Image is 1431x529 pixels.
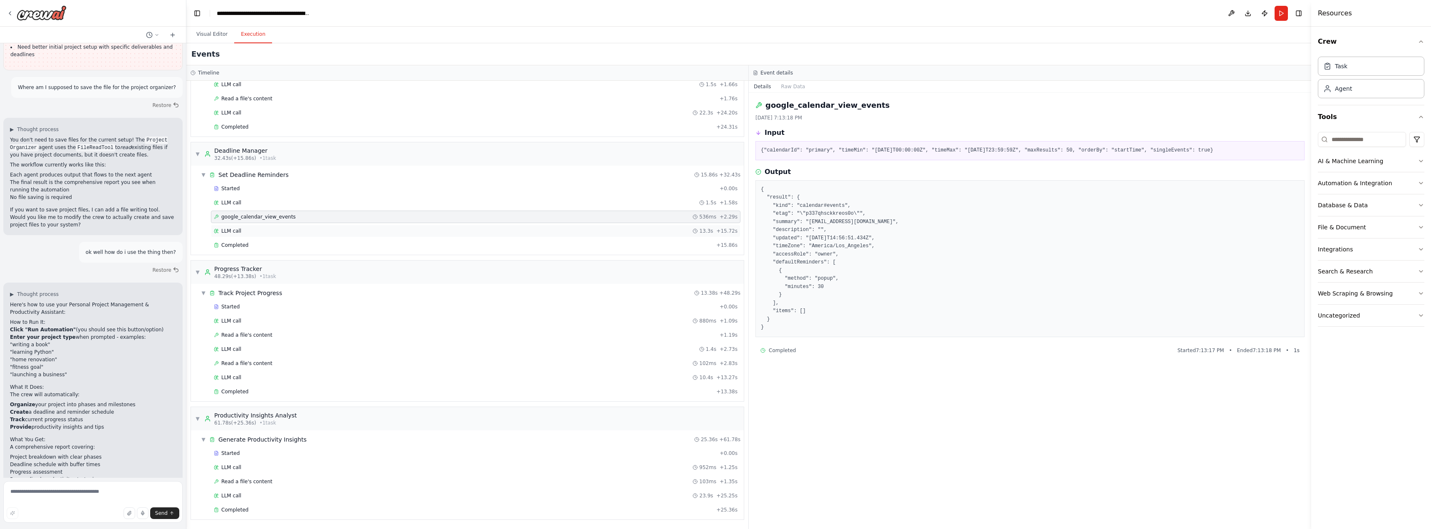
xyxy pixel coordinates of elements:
nav: breadcrumb [217,9,310,17]
button: AI & Machine Learning [1318,150,1424,172]
li: a deadline and reminder schedule [10,408,176,416]
h3: Timeline [198,70,219,76]
li: "home renovation" [10,356,176,363]
img: Logo [17,5,67,20]
button: Restore [149,99,183,111]
button: ▶Thought process [10,291,59,298]
button: Visual Editor [190,26,234,43]
span: 23.9s [699,492,713,499]
span: + 2.29s [720,214,738,220]
div: Automation & Integration [1318,179,1392,187]
span: Read a file's content [221,95,272,102]
span: ▼ [195,415,200,422]
span: 13.38s [701,290,718,296]
span: LLM call [221,199,241,206]
button: Web Scraping & Browsing [1318,283,1424,304]
span: LLM call [221,81,241,88]
span: • [1229,347,1232,354]
span: Completed [769,347,796,354]
p: The crew will automatically: [10,391,176,398]
span: 952ms [699,464,716,471]
h2: How to Run It: [10,318,176,326]
span: 1.5s [706,199,716,206]
code: Project Organizer [10,137,168,151]
span: + 0.00s [720,450,738,457]
span: ▼ [195,269,200,276]
div: AI & Machine Learning [1318,157,1383,165]
span: Generate Productivity Insights [218,435,307,444]
button: Tools [1318,105,1424,129]
button: Improve this prompt [7,507,18,519]
h3: Output [765,167,791,177]
span: 15.86s [701,171,718,178]
span: + 13.27s [716,374,738,381]
div: Productivity Insights Analyst [214,411,297,420]
li: current progress status [10,416,176,423]
span: Track Project Progress [218,289,282,297]
span: Send [155,510,168,517]
span: + 61.78s [719,436,740,443]
button: Start a new chat [166,30,179,40]
span: + 1.19s [720,332,738,338]
li: Project breakdown with clear phases [10,453,176,461]
div: Integrations [1318,245,1353,253]
span: ▶ [10,291,14,298]
span: LLM call [221,346,241,353]
span: LLM call [221,464,241,471]
span: + 1.76s [720,95,738,102]
span: LLM call [221,374,241,381]
span: + 13.38s [716,388,738,395]
span: Completed [221,242,248,248]
span: + 25.25s [716,492,738,499]
span: 61.78s (+25.36s) [214,420,256,426]
span: + 0.00s [720,185,738,192]
li: Personalized productivity strategies [10,476,176,483]
span: + 25.36s [716,507,738,513]
em: read [120,144,131,150]
pre: { "result": { "kind": "calendar#events", "etag": "\"p337qhsckkreos0o\"", "summary": "[EMAIL_ADDRE... [761,186,1299,332]
span: 536ms [699,214,716,220]
li: Need better initial project setup with specific deliverables and deadlines [10,43,176,58]
div: Task [1335,62,1347,70]
p: Here's how to use your Personal Project Management & Productivity Assistant: [10,301,176,316]
span: + 15.72s [716,228,738,234]
h2: What You Get: [10,436,176,443]
div: Progress Tracker [214,265,276,273]
strong: Enter your project type [10,334,76,340]
li: No file saving is required [10,194,176,201]
span: + 1.58s [720,199,738,206]
button: Details [749,81,776,92]
p: A comprehensive report covering: [10,443,176,451]
span: ▶ [10,126,14,133]
button: Execution [234,26,272,43]
span: + 2.73s [720,346,738,353]
li: Progress assessment [10,468,176,476]
div: Uncategorized [1318,311,1360,320]
span: ▼ [201,171,206,178]
li: "writing a book" [10,341,176,348]
span: • 1 task [260,420,276,426]
span: 48.29s (+13.38s) [214,273,256,280]
li: productivity insights and tips [10,423,176,431]
button: Hide left sidebar [191,7,203,19]
li: your project into phases and milestones [10,401,176,408]
p: If you want to save project files, I can add a file writing tool. Would you like me to modify the... [10,206,176,228]
p: You don't need to save files for the current setup! The agent uses the to existing files if you h... [10,136,176,159]
strong: Organize [10,402,35,407]
span: LLM call [221,228,241,234]
span: Started [221,185,240,192]
span: + 1.66s [720,81,738,88]
h2: Events [191,48,220,60]
button: Raw Data [776,81,810,92]
button: Restore [149,264,183,276]
div: Search & Research [1318,267,1373,276]
li: The final result is the comprehensive report you see when running the automation [10,179,176,194]
span: + 24.20s [716,109,738,116]
h3: Event details [760,70,793,76]
div: Agent [1335,84,1352,93]
button: Switch to previous chat [143,30,163,40]
span: Completed [221,507,248,513]
span: + 32.43s [719,171,740,178]
button: Upload files [124,507,135,519]
span: ▼ [201,290,206,296]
